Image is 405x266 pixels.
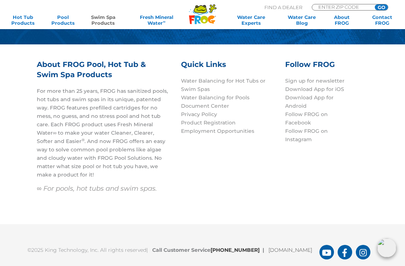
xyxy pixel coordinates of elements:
a: Hot TubProducts [7,14,39,26]
a: Download App for iOS [285,86,344,92]
a: Document Center [181,103,229,109]
a: PoolProducts [47,14,79,26]
a: Fresh MineralWater∞ [128,14,185,26]
a: Water CareBlog [286,14,318,26]
a: FROG Products You Tube Page [319,245,334,259]
a: [PHONE_NUMBER] [211,247,260,253]
a: Product Registration [181,119,236,126]
a: Swim SpaProducts [88,14,119,26]
p: Find A Dealer [264,4,302,11]
img: openIcon [377,238,396,257]
a: Water CareExperts [225,14,277,26]
b: Call Customer Service [152,247,268,253]
a: Follow FROG on Facebook [285,111,328,126]
a: [DOMAIN_NAME] [268,247,312,253]
input: Zip Code Form [318,4,367,9]
em: ∞ For pools, hot tubs and swim spas. [37,184,157,192]
a: Follow FROG on Instagram [285,128,328,143]
span: | [263,247,264,253]
p: ©2025 King Technology, Inc. All rights reserved [27,242,319,254]
h3: Follow FROG [285,59,361,77]
a: Download App for Android [285,94,334,109]
sup: ® [82,138,84,142]
a: Sign up for newsletter [285,78,345,84]
sup: ∞ [163,20,165,24]
a: Employment Opportunities [181,128,254,134]
a: ContactFROG [366,14,398,26]
h3: About FROG Pool, Hot Tub & Swim Spa Products [37,59,169,87]
a: Privacy Policy [181,111,217,118]
h3: Quick Links [181,59,278,77]
a: FROG Products Instagram Page [356,245,370,259]
a: Water Balancing for Hot Tubs or Swim Spas [181,78,266,92]
a: AboutFROG [326,14,358,26]
input: GO [375,4,388,10]
a: Water Balancing for Pools [181,94,249,101]
p: For more than 25 years, FROG has sanitized pools, hot tubs and swim spas in its unique, patented ... [37,87,169,179]
span: | [146,247,148,253]
a: FROG Products Facebook Page [338,245,352,259]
